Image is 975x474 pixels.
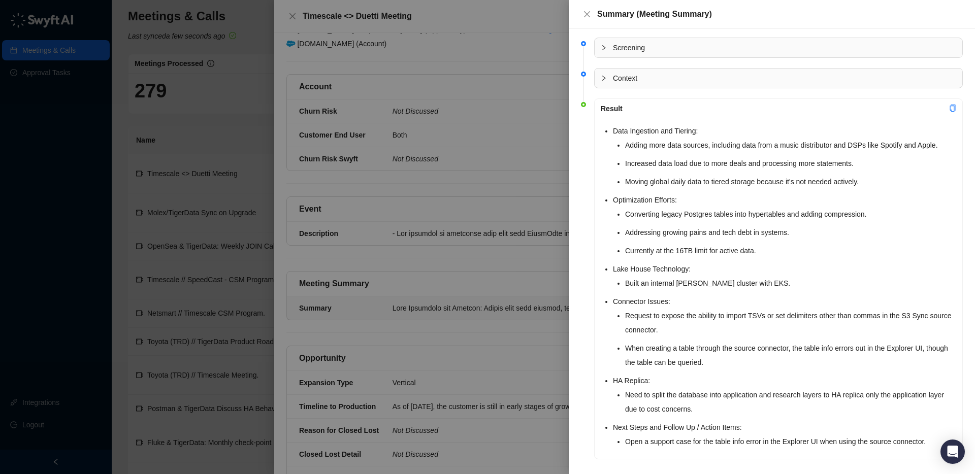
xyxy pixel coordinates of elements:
[583,10,591,18] span: close
[625,341,956,369] li: When creating a table through the source connector, the table info errors out in the Explorer UI,...
[625,388,956,416] li: Need to split the database into application and research layers to HA replica only the applicatio...
[625,175,956,189] li: Moving global daily data to tiered storage because it's not needed actively.
[613,73,956,84] span: Context
[625,156,956,171] li: Increased data load due to more deals and processing more statements.
[581,8,593,20] button: Close
[625,309,956,337] li: Request to expose the ability to import TSVs or set delimiters other than commas in the S3 Sync s...
[625,434,956,449] li: Open a support case for the table info error in the Explorer UI when using the source connector.
[613,374,956,416] li: HA Replica:
[613,193,956,258] li: Optimization Efforts:
[613,124,956,189] li: Data Ingestion and Tiering:
[601,75,607,81] span: collapsed
[613,42,956,53] span: Screening
[597,8,963,20] div: Summary (Meeting Summary)
[595,69,962,88] div: Context
[940,439,965,464] div: Open Intercom Messenger
[625,244,956,258] li: Currently at the 16TB limit for active data.
[613,420,956,449] li: Next Steps and Follow Up / Action Items:
[625,276,956,290] li: Built an internal [PERSON_NAME] cluster with EKS.
[625,207,956,221] li: Converting legacy Postgres tables into hypertables and adding compression.
[625,138,956,152] li: Adding more data sources, including data from a music distributor and DSPs like Spotify and Apple.
[601,45,607,51] span: collapsed
[601,103,949,114] div: Result
[613,294,956,369] li: Connector Issues:
[613,262,956,290] li: Lake House Technology:
[949,105,956,112] span: copy
[595,38,962,57] div: Screening
[625,225,956,240] li: Addressing growing pains and tech debt in systems.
